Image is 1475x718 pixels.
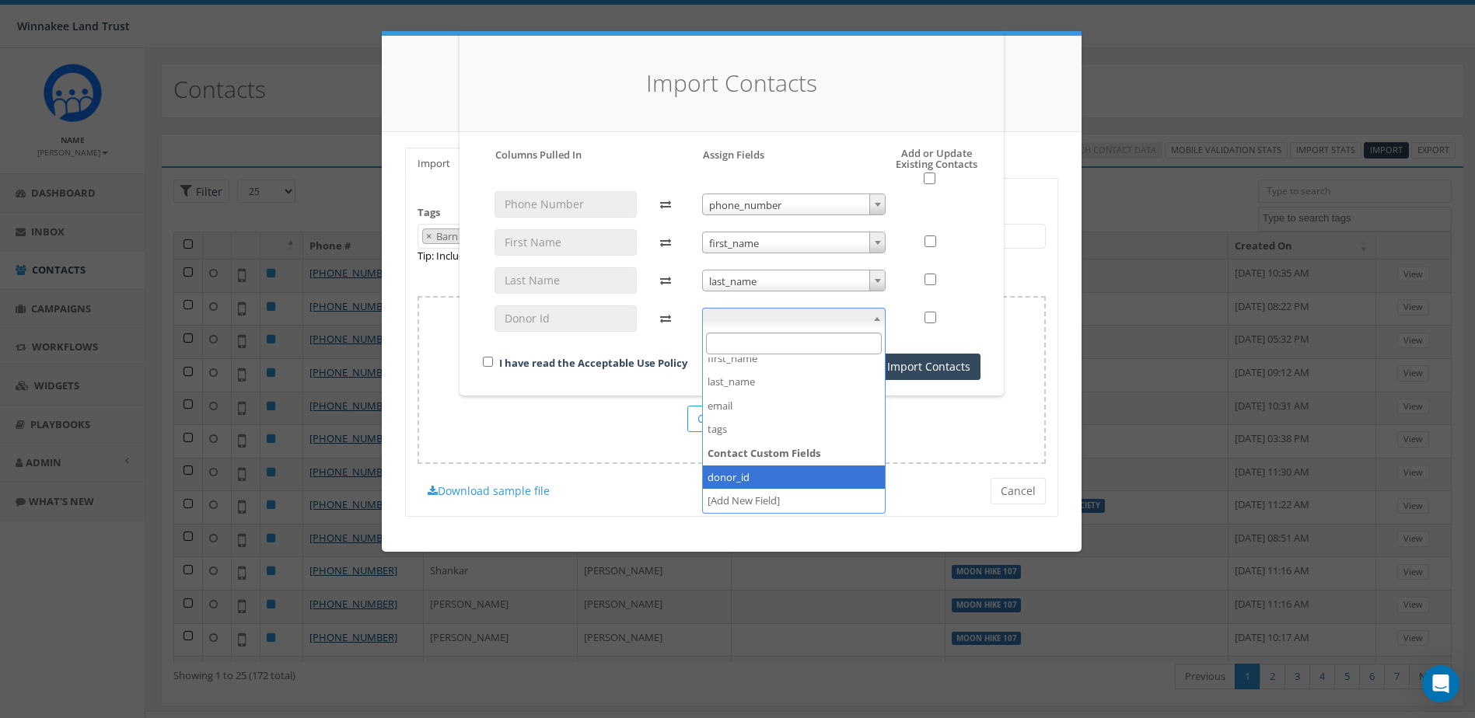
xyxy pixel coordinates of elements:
[703,232,886,254] span: first_name
[495,148,582,162] h5: Columns Pulled In
[1422,665,1459,702] div: Open Intercom Messenger
[703,441,886,465] strong: Contact Custom Fields
[495,191,637,218] input: Phone Number
[924,173,935,184] input: Select All
[703,441,886,489] li: Contact Custom Fields
[499,356,687,370] a: I have read the Acceptable Use Policy
[703,270,886,292] span: last_name
[702,232,886,253] span: first_name
[703,465,886,490] li: donor_id
[703,194,886,216] span: phone_number
[861,148,980,185] h5: Add or Update Existing Contacts
[703,417,886,441] li: tags
[703,370,886,394] li: last_name
[877,354,980,380] button: Import Contacts
[703,347,886,371] li: first_name
[483,67,980,100] h4: Import Contacts
[702,193,886,215] span: phone_number
[703,299,886,441] li: Standard Fields
[702,270,886,291] span: last_name
[703,394,886,418] li: email
[495,267,637,294] input: Last Name
[703,148,764,162] h5: Assign Fields
[706,333,883,355] input: Search
[495,229,637,256] input: First Name
[703,489,886,513] li: [Add New Field]
[495,305,637,332] input: Donor Id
